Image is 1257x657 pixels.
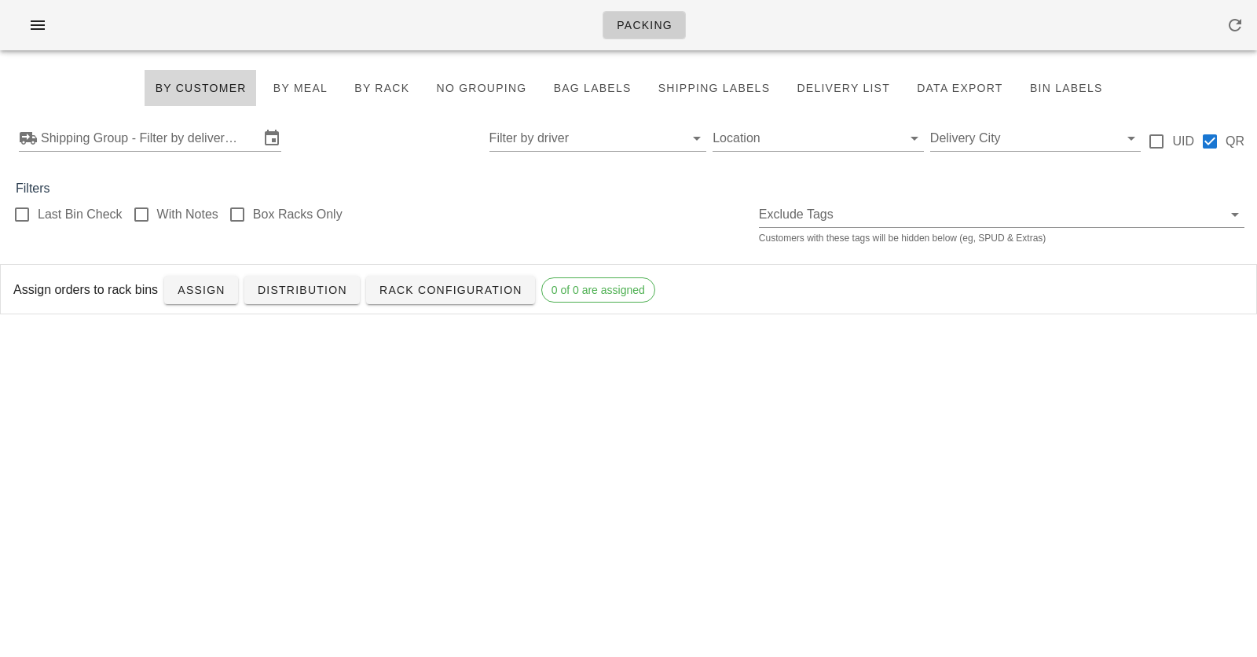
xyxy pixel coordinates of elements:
[257,284,347,296] span: Distribution
[907,69,1013,107] button: Data Export
[648,69,781,107] button: Shipping Labels
[426,69,537,107] button: No grouping
[253,207,343,222] label: Box Racks Only
[1020,69,1113,107] button: Bin Labels
[263,69,338,107] button: By Meal
[489,126,707,151] div: Filter by driver
[616,19,672,31] span: Packing
[713,126,924,151] div: Location
[759,233,1244,243] div: Customers with these tags will be hidden below (eg, SPUD & Extras)
[273,82,328,94] span: By Meal
[354,82,409,94] span: By Rack
[1226,134,1244,149] label: QR
[154,82,246,94] span: By Customer
[658,82,771,94] span: Shipping Labels
[366,276,535,304] a: Rack Configuration
[38,207,123,222] label: Last Bin Check
[603,11,686,39] a: Packing
[144,69,256,107] button: By Customer
[1172,134,1194,149] label: UID
[164,276,238,304] button: Assign
[786,69,900,107] button: Delivery List
[759,202,1244,227] div: Exclude Tags
[13,281,158,299] label: Assign orders to rack bins
[244,276,360,304] a: Distribution
[379,284,522,296] span: Rack Configuration
[435,82,526,94] span: No grouping
[552,278,645,302] span: 0 of 0 are assigned
[796,82,890,94] span: Delivery List
[344,69,420,107] button: By Rack
[157,207,218,222] label: With Notes
[552,82,631,94] span: Bag Labels
[930,126,1142,151] div: Delivery City
[543,69,641,107] button: Bag Labels
[177,284,225,296] span: Assign
[1029,82,1103,94] span: Bin Labels
[916,82,1003,94] span: Data Export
